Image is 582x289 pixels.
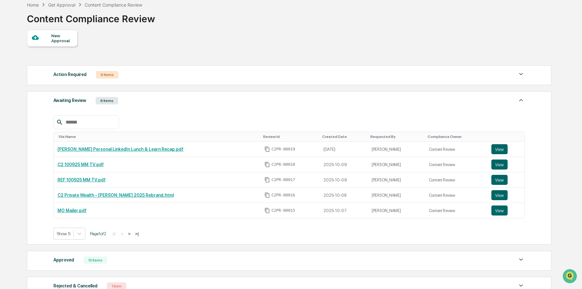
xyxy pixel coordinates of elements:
[493,134,522,139] div: Toggle SortBy
[491,144,521,154] a: View
[428,134,485,139] div: Toggle SortBy
[264,162,270,167] span: Copy Id
[126,231,133,236] button: >
[53,96,86,104] div: Awaiting Review
[44,106,76,111] a: Powered byPylon
[264,192,270,198] span: Copy Id
[264,146,270,152] span: Copy Id
[562,268,579,285] iframe: Open customer support
[425,203,488,218] td: Content Review
[133,231,140,236] button: >|
[52,79,78,85] span: Attestations
[58,162,104,167] a: C2 100925 MM TV.pdf
[271,177,295,182] span: C2PR-00017
[45,79,50,84] div: 🗄️
[13,79,40,85] span: Preclearance
[51,33,72,43] div: New Approval
[83,256,107,264] div: 12 Items
[425,172,488,188] td: Content Review
[320,188,368,203] td: 2025-10-08
[271,162,295,167] span: C2PR-00018
[491,205,508,215] button: View
[58,147,183,152] a: [PERSON_NAME] Personal LinkedIn Lunch & Learn Recap.pdf
[368,142,425,157] td: [PERSON_NAME]
[6,13,114,23] p: How can we help?
[491,144,508,154] button: View
[62,106,76,111] span: Pylon
[59,134,258,139] div: Toggle SortBy
[491,205,521,215] a: View
[517,256,525,263] img: caret
[271,193,295,198] span: C2PR-00016
[58,208,87,213] a: MO Mailer.pdf
[491,160,521,170] a: View
[491,175,521,185] a: View
[263,134,317,139] div: Toggle SortBy
[27,8,155,24] div: Content Compliance Review
[4,76,43,88] a: 🖐️Preclearance
[119,231,125,236] button: <
[85,2,142,8] div: Content Compliance Review
[368,172,425,188] td: [PERSON_NAME]
[43,76,80,88] a: 🗄️Attestations
[58,177,106,182] a: REF 100925 MM TV.pdf
[320,157,368,172] td: 2025-10-09
[21,48,103,54] div: Start new chat
[370,134,423,139] div: Toggle SortBy
[491,190,521,200] a: View
[320,142,368,157] td: [DATE]
[96,97,118,104] div: 6 Items
[53,70,87,79] div: Action Required
[111,231,118,236] button: |<
[368,203,425,218] td: [PERSON_NAME]
[21,54,79,59] div: We're available if you need us!
[264,208,270,213] span: Copy Id
[517,96,525,104] img: caret
[271,147,295,152] span: C2PR-00019
[320,203,368,218] td: 2025-10-07
[517,70,525,78] img: caret
[6,91,11,96] div: 🔎
[58,193,174,198] a: C2 Private Wealth - [PERSON_NAME] 2025 Rebrand.html
[27,2,39,8] div: Home
[6,48,18,59] img: 1746055101610-c473b297-6a78-478c-a979-82029cc54cd1
[96,71,118,79] div: 0 Items
[53,256,74,264] div: Approved
[491,160,508,170] button: View
[425,157,488,172] td: Content Review
[106,50,114,57] button: Start new chat
[264,177,270,183] span: Copy Id
[13,91,39,97] span: Data Lookup
[320,172,368,188] td: 2025-10-09
[368,188,425,203] td: [PERSON_NAME]
[4,88,42,99] a: 🔎Data Lookup
[368,157,425,172] td: [PERSON_NAME]
[90,231,106,236] span: Page 1 of 2
[6,79,11,84] div: 🖐️
[425,188,488,203] td: Content Review
[491,175,508,185] button: View
[322,134,365,139] div: Toggle SortBy
[491,190,508,200] button: View
[48,2,75,8] div: Get Approval
[271,208,295,213] span: C2PR-00015
[425,142,488,157] td: Content Review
